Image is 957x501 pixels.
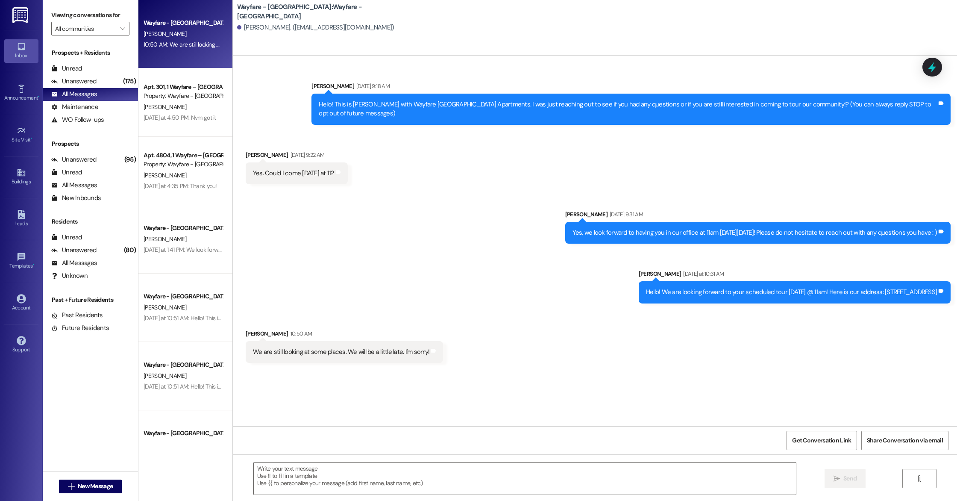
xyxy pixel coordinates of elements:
div: Unread [51,168,82,177]
div: All Messages [51,259,97,268]
span: [PERSON_NAME] [144,103,186,111]
div: Unread [51,64,82,73]
div: [DATE] at 4:35 PM: Thank you! [144,182,217,190]
div: Property: Wayfare - [GEOGRAPHIC_DATA] [144,160,223,169]
div: Hello! This is [PERSON_NAME] with Wayfare [GEOGRAPHIC_DATA] Apartments. I was just reaching out t... [319,100,937,118]
b: Wayfare - [GEOGRAPHIC_DATA]: Wayfare - [GEOGRAPHIC_DATA] [237,3,408,21]
div: Past + Future Residents [43,295,138,304]
div: (175) [121,75,138,88]
i:  [68,483,74,490]
div: [DATE] at 1:41 PM: We look forward to having you stay in our community! [144,246,319,253]
span: Get Conversation Link [792,436,851,445]
div: [DATE] 9:31 AM [608,210,643,219]
a: Inbox [4,39,38,62]
img: ResiDesk Logo [12,7,30,23]
label: Viewing conversations for [51,9,129,22]
div: [DATE] at 10:51 AM: Hello! This is [PERSON_NAME] with Wayfare [GEOGRAPHIC_DATA] Apartments. I was... [144,383,796,390]
div: Wayfare - [GEOGRAPHIC_DATA] [144,18,223,27]
a: Site Visit • [4,124,38,147]
div: Maintenance [51,103,98,112]
div: Yes. Could I come [DATE] at 11? [253,169,334,178]
a: Templates • [4,250,38,273]
div: 10:50 AM: We are still looking at some places. We will be a little late. I'm sorry! [144,41,332,48]
span: New Message [78,482,113,491]
div: Wayfare - [GEOGRAPHIC_DATA] [144,360,223,369]
div: [PERSON_NAME] [246,150,348,162]
div: All Messages [51,181,97,190]
div: Wayfare - [GEOGRAPHIC_DATA] [144,429,223,438]
div: Wayfare - [GEOGRAPHIC_DATA] [144,224,223,233]
div: Unknown [51,271,88,280]
span: [PERSON_NAME] [144,440,186,448]
div: [DATE] at 10:51 AM: Hello! This is [PERSON_NAME] with Wayfare [GEOGRAPHIC_DATA] Apartments. I was... [144,314,796,322]
div: Prospects [43,139,138,148]
button: Get Conversation Link [787,431,857,450]
div: Residents [43,217,138,226]
div: New Inbounds [51,194,101,203]
div: Unread [51,233,82,242]
div: We are still looking at some places. We will be a little late. I'm sorry! [253,348,429,357]
div: [DATE] 9:18 AM [354,82,390,91]
div: Future Residents [51,324,109,333]
div: [DATE] at 10:31 AM [681,269,724,278]
div: Hello! We are looking forward to your scheduled tour [DATE] @ 11am! Here is our address: [STREET_... [646,288,937,297]
span: • [38,94,39,100]
div: Past Residents [51,311,103,320]
div: Unanswered [51,155,97,164]
span: [PERSON_NAME] [144,171,186,179]
span: Share Conversation via email [867,436,943,445]
div: Prospects + Residents [43,48,138,57]
div: All Messages [51,90,97,99]
div: [DATE] 9:22 AM [288,150,325,159]
a: Buildings [4,165,38,189]
i:  [916,475,922,482]
div: (80) [122,244,138,257]
i:  [120,25,125,32]
span: [PERSON_NAME] [144,235,186,243]
div: Apt. 301, 1 Wayfare – [GEOGRAPHIC_DATA] [144,83,223,91]
div: [PERSON_NAME] [246,329,443,341]
div: Wayfare - [GEOGRAPHIC_DATA] [144,292,223,301]
i:  [834,475,840,482]
div: [DATE] at 4:50 PM: Nvm got it [144,114,216,121]
div: 10:50 AM [288,329,312,338]
button: Share Conversation via email [861,431,948,450]
button: New Message [59,480,122,493]
div: Unanswered [51,77,97,86]
div: [PERSON_NAME] [311,82,951,94]
a: Leads [4,207,38,230]
div: Property: Wayfare - [GEOGRAPHIC_DATA] [144,91,223,100]
div: [PERSON_NAME]. ([EMAIL_ADDRESS][DOMAIN_NAME]) [237,23,394,32]
span: [PERSON_NAME] [144,372,186,380]
span: • [31,136,32,141]
div: Yes, we look forward to having you in our office at 11am [DATE][DATE]! Please do not hesitate to ... [572,228,937,237]
div: [PERSON_NAME] [639,269,951,281]
span: [PERSON_NAME] [144,304,186,311]
button: Send [825,469,866,488]
div: (95) [122,153,138,166]
a: Support [4,333,38,357]
div: Unanswered [51,246,97,255]
span: Send [843,474,857,483]
div: WO Follow-ups [51,115,104,124]
div: Apt. 4804, 1 Wayfare – [GEOGRAPHIC_DATA] [144,151,223,160]
input: All communities [55,22,116,35]
a: Account [4,292,38,315]
span: • [33,262,34,268]
div: [PERSON_NAME] [565,210,951,222]
span: [PERSON_NAME] [144,30,186,38]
